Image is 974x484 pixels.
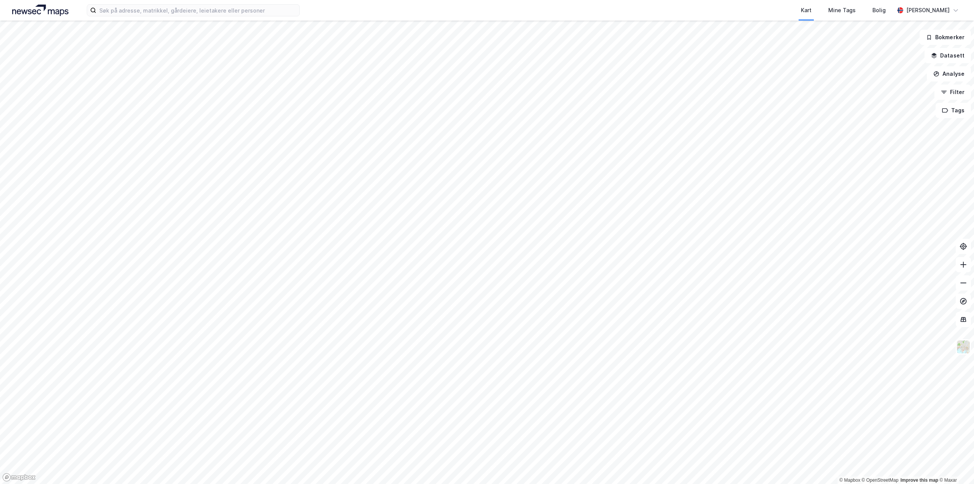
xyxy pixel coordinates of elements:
img: Z [956,340,971,354]
a: OpenStreetMap [862,478,899,483]
button: Filter [934,85,971,100]
button: Datasett [925,48,971,63]
img: logo.a4113a55bc3d86da70a041830d287a7e.svg [12,5,68,16]
a: Mapbox homepage [2,473,36,482]
button: Tags [936,103,971,118]
div: Kontrollprogram for chat [936,447,974,484]
div: Kart [801,6,812,15]
iframe: Chat Widget [936,447,974,484]
button: Bokmerker [920,30,971,45]
input: Søk på adresse, matrikkel, gårdeiere, leietakere eller personer [96,5,299,16]
button: Analyse [927,66,971,81]
a: Mapbox [839,478,860,483]
div: [PERSON_NAME] [906,6,950,15]
div: Bolig [872,6,886,15]
a: Improve this map [901,478,938,483]
div: Mine Tags [828,6,856,15]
